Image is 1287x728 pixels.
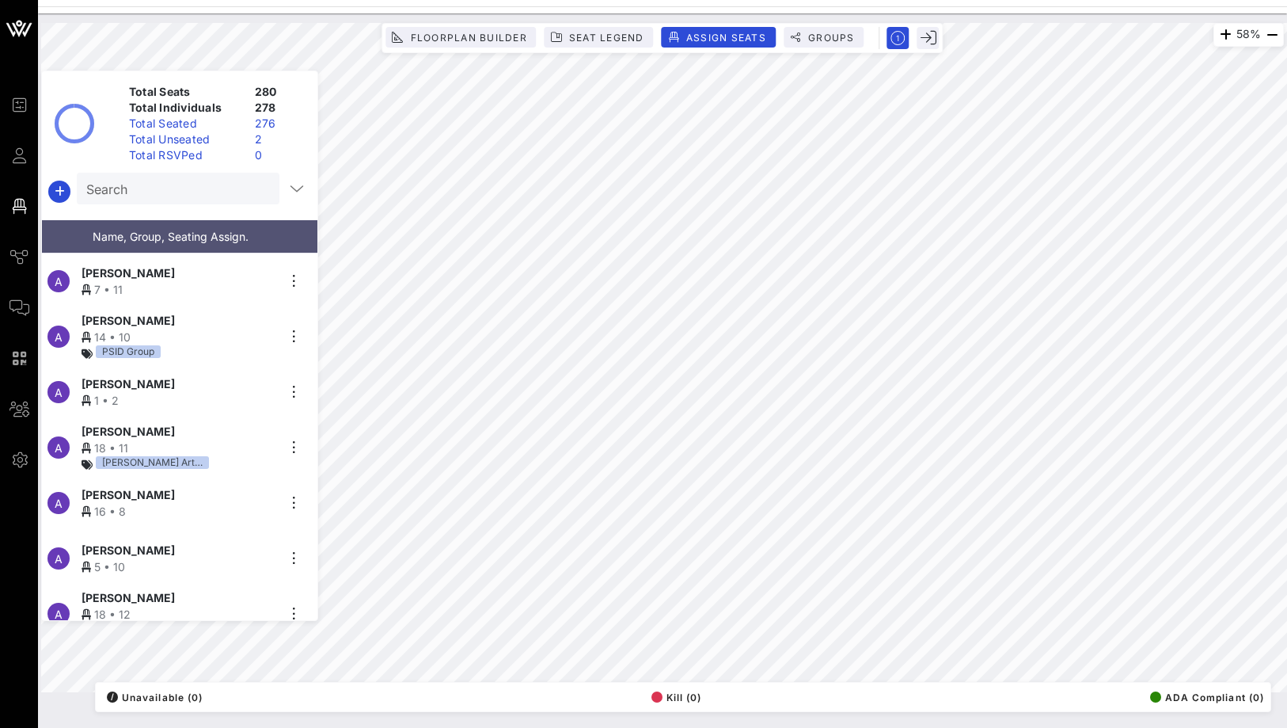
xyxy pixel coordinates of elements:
[82,423,175,440] span: [PERSON_NAME]
[82,503,276,520] div: 16 • 8
[1213,23,1284,47] div: 58%
[409,32,526,44] span: Floorplan Builder
[249,147,311,163] div: 0
[82,558,276,575] div: 5 • 10
[123,131,249,147] div: Total Unseated
[82,375,175,392] span: [PERSON_NAME]
[123,147,249,163] div: Total RSVPed
[123,100,249,116] div: Total Individuals
[82,329,276,345] div: 14 • 10
[55,275,63,288] span: A
[647,686,702,708] button: Kill (0)
[662,27,776,48] button: Assign Seats
[82,392,276,409] div: 1 • 2
[249,116,311,131] div: 276
[55,608,63,621] span: A
[55,441,63,455] span: A
[123,116,249,131] div: Total Seated
[1145,686,1264,708] button: ADA Compliant (0)
[55,386,63,399] span: A
[568,32,644,44] span: Seat Legend
[82,606,276,623] div: 18 • 12
[249,131,311,147] div: 2
[1150,692,1264,703] span: ADA Compliant (0)
[385,27,536,48] button: Floorplan Builder
[651,692,702,703] span: Kill (0)
[55,497,63,510] span: A
[545,27,654,48] button: Seat Legend
[55,330,63,344] span: A
[82,312,175,329] span: [PERSON_NAME]
[82,486,175,503] span: [PERSON_NAME]
[96,345,161,358] div: PSID Group
[102,686,203,708] button: /Unavailable (0)
[93,230,249,243] span: Name, Group, Seating Assign.
[249,84,311,100] div: 280
[107,692,203,703] span: Unavailable (0)
[82,440,276,456] div: 18 • 11
[107,692,118,703] div: /
[807,32,855,44] span: Groups
[123,84,249,100] div: Total Seats
[82,542,175,558] span: [PERSON_NAME]
[82,265,175,281] span: [PERSON_NAME]
[96,456,209,469] div: [PERSON_NAME] Art…
[82,281,276,298] div: 7 • 11
[82,589,175,606] span: [PERSON_NAME]
[784,27,864,48] button: Groups
[249,100,311,116] div: 278
[685,32,766,44] span: Assign Seats
[55,552,63,566] span: A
